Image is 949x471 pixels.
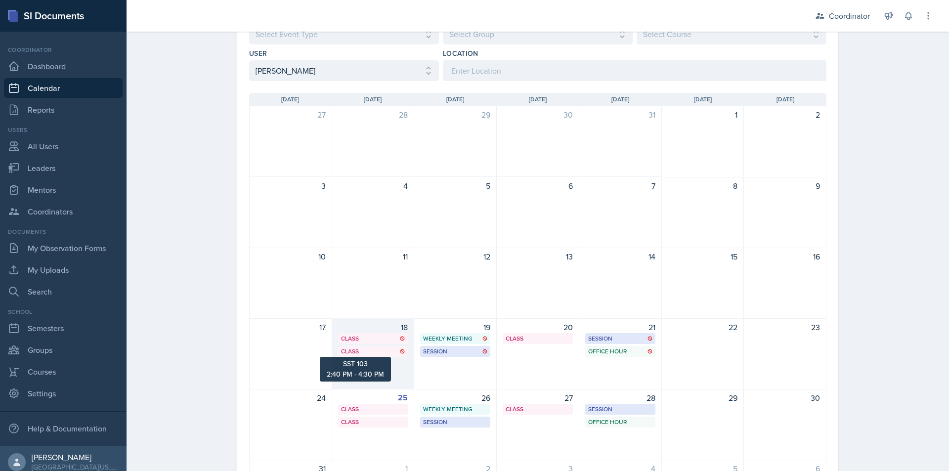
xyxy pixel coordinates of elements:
[338,251,408,262] div: 11
[256,321,326,333] div: 17
[281,95,299,104] span: [DATE]
[4,227,123,236] div: Documents
[4,282,123,301] a: Search
[585,392,655,404] div: 28
[668,180,738,192] div: 8
[750,251,820,262] div: 16
[503,392,573,404] div: 27
[338,392,408,404] div: 25
[256,109,326,121] div: 27
[341,334,405,343] div: Class
[4,158,123,178] a: Leaders
[341,347,405,356] div: Class
[256,180,326,192] div: 3
[423,347,487,356] div: Session
[4,419,123,438] div: Help & Documentation
[750,392,820,404] div: 30
[423,334,487,343] div: Weekly Meeting
[750,180,820,192] div: 9
[668,321,738,333] div: 22
[694,95,712,104] span: [DATE]
[256,251,326,262] div: 10
[4,136,123,156] a: All Users
[256,392,326,404] div: 24
[338,180,408,192] div: 4
[611,95,629,104] span: [DATE]
[4,126,123,134] div: Users
[588,418,652,427] div: Office Hour
[4,56,123,76] a: Dashboard
[338,321,408,333] div: 18
[4,307,123,316] div: School
[588,334,652,343] div: Session
[420,180,490,192] div: 5
[446,95,464,104] span: [DATE]
[503,109,573,121] div: 30
[585,109,655,121] div: 31
[588,347,652,356] div: Office Hour
[750,109,820,121] div: 2
[4,340,123,360] a: Groups
[420,392,490,404] div: 26
[585,180,655,192] div: 7
[4,78,123,98] a: Calendar
[503,251,573,262] div: 13
[585,251,655,262] div: 14
[506,405,570,414] div: Class
[668,392,738,404] div: 29
[4,384,123,403] a: Settings
[364,95,382,104] span: [DATE]
[443,48,478,58] label: Location
[420,109,490,121] div: 29
[4,180,123,200] a: Mentors
[4,202,123,221] a: Coordinators
[32,452,119,462] div: [PERSON_NAME]
[443,60,826,81] input: Enter Location
[506,334,570,343] div: Class
[750,321,820,333] div: 23
[338,109,408,121] div: 28
[423,418,487,427] div: Session
[776,95,794,104] span: [DATE]
[4,318,123,338] a: Semesters
[249,48,267,58] label: User
[529,95,547,104] span: [DATE]
[423,405,487,414] div: Weekly Meeting
[668,109,738,121] div: 1
[4,45,123,54] div: Coordinator
[4,260,123,280] a: My Uploads
[341,418,405,427] div: Class
[503,321,573,333] div: 20
[4,100,123,120] a: Reports
[585,321,655,333] div: 21
[588,405,652,414] div: Session
[341,405,405,414] div: Class
[4,362,123,382] a: Courses
[420,251,490,262] div: 12
[420,321,490,333] div: 19
[829,10,870,22] div: Coordinator
[503,180,573,192] div: 6
[668,251,738,262] div: 15
[4,238,123,258] a: My Observation Forms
